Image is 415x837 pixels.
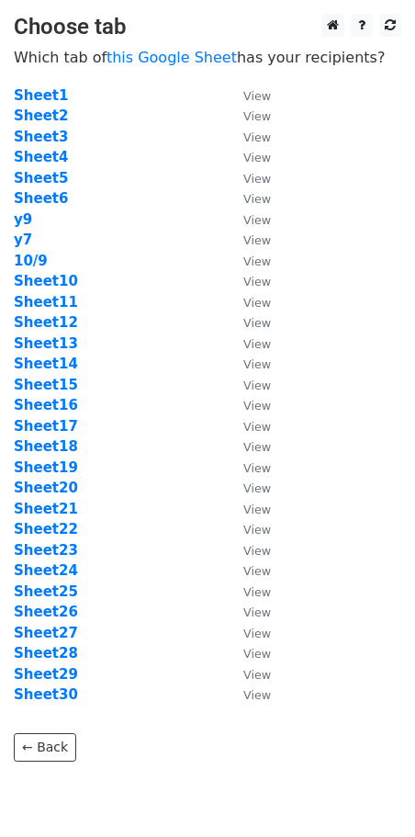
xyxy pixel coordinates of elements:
a: Sheet6 [14,190,68,207]
p: Which tab of has your recipients? [14,48,401,67]
a: Sheet4 [14,149,68,165]
strong: Sheet16 [14,397,78,413]
small: View [243,337,271,351]
small: View [243,627,271,640]
small: View [243,192,271,206]
small: View [243,647,271,661]
a: ← Back [14,733,76,762]
a: y9 [14,211,32,228]
a: View [225,273,271,289]
a: Sheet18 [14,438,78,455]
a: Sheet22 [14,521,78,537]
small: View [243,316,271,330]
small: View [243,481,271,495]
a: Sheet12 [14,314,78,331]
a: Sheet19 [14,459,78,476]
strong: Sheet20 [14,480,78,496]
a: Sheet13 [14,335,78,352]
small: View [243,379,271,392]
strong: Sheet23 [14,542,78,559]
a: Sheet3 [14,129,68,145]
a: View [225,480,271,496]
small: View [243,296,271,310]
a: View [225,87,271,104]
a: this Google Sheet [107,49,237,66]
a: View [225,294,271,311]
a: Sheet25 [14,583,78,600]
a: View [225,356,271,372]
strong: Sheet14 [14,356,78,372]
small: View [243,254,271,268]
a: View [225,335,271,352]
a: Sheet10 [14,273,78,289]
a: View [225,397,271,413]
a: View [225,232,271,248]
a: Sheet26 [14,604,78,620]
a: View [225,583,271,600]
strong: Sheet30 [14,686,78,703]
a: Sheet29 [14,666,78,683]
a: Sheet24 [14,562,78,579]
a: View [225,521,271,537]
small: View [243,213,271,227]
a: View [225,501,271,517]
a: View [225,418,271,435]
a: Sheet21 [14,501,78,517]
small: View [243,605,271,619]
a: Sheet28 [14,645,78,662]
a: View [225,604,271,620]
a: View [225,149,271,165]
a: View [225,459,271,476]
a: Sheet5 [14,170,68,187]
strong: Sheet2 [14,107,68,124]
a: y7 [14,232,32,248]
a: View [225,377,271,393]
small: View [243,503,271,516]
a: Sheet1 [14,87,68,104]
a: View [225,686,271,703]
small: View [243,585,271,599]
small: View [243,275,271,288]
h3: Choose tab [14,14,401,40]
a: View [225,666,271,683]
small: View [243,357,271,371]
a: Sheet17 [14,418,78,435]
a: View [225,562,271,579]
a: Sheet15 [14,377,78,393]
small: View [243,544,271,558]
small: View [243,461,271,475]
small: View [243,89,271,103]
a: View [225,253,271,269]
a: 10/9 [14,253,48,269]
a: Sheet27 [14,625,78,641]
small: View [243,109,271,123]
small: View [243,233,271,247]
a: View [225,438,271,455]
a: View [225,129,271,145]
small: View [243,130,271,144]
small: View [243,440,271,454]
small: View [243,420,271,434]
a: View [225,542,271,559]
a: Sheet11 [14,294,78,311]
